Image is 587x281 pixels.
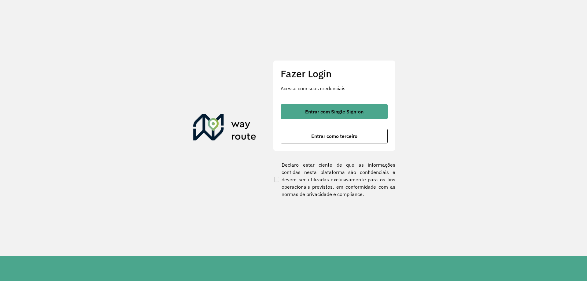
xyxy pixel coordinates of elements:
label: Declaro estar ciente de que as informações contidas nesta plataforma são confidenciais e devem se... [273,161,395,198]
img: Roteirizador AmbevTech [193,114,256,143]
button: button [281,104,388,119]
button: button [281,129,388,143]
h2: Fazer Login [281,68,388,79]
p: Acesse com suas credenciais [281,85,388,92]
span: Entrar com Single Sign-on [305,109,364,114]
span: Entrar como terceiro [311,134,357,139]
